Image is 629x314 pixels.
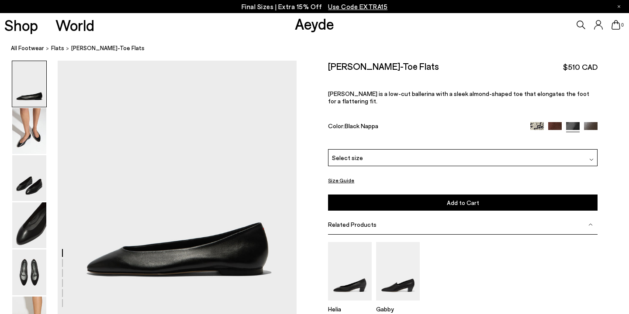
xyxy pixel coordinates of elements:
a: Helia Low-Cut Pumps Helia [328,294,372,313]
img: svg%3E [589,157,594,162]
span: Add to Cart [447,199,479,206]
img: svg%3E [588,222,593,227]
span: $510 CAD [563,61,598,72]
a: Shop [4,17,38,33]
a: Aeyde [295,14,334,33]
p: [PERSON_NAME] is a low-cut ballerina with a sleek almond-shaped toe that elongates the foot for a... [328,90,598,105]
a: World [55,17,94,33]
img: Ellie Almond-Toe Flats - Image 2 [12,108,46,154]
span: [PERSON_NAME]-Toe Flats [71,44,145,53]
img: Ellie Almond-Toe Flats - Image 5 [12,249,46,295]
img: Ellie Almond-Toe Flats - Image 1 [12,61,46,107]
button: Add to Cart [328,195,598,211]
img: Helia Low-Cut Pumps [328,242,372,300]
img: Ellie Almond-Toe Flats - Image 3 [12,155,46,201]
span: Select size [332,153,363,162]
a: 0 [612,20,620,30]
p: Helia [328,305,372,313]
img: Gabby Almond-Toe Loafers [376,242,420,300]
a: All Footwear [11,44,44,53]
p: Gabby [376,305,420,313]
h2: [PERSON_NAME]-Toe Flats [328,61,439,72]
span: Navigate to /collections/ss25-final-sizes [328,3,387,10]
div: Color: [328,122,522,132]
span: 0 [620,23,625,27]
button: Size Guide [328,175,354,186]
a: Gabby Almond-Toe Loafers Gabby [376,294,420,313]
p: Final Sizes | Extra 15% Off [242,1,388,12]
span: Related Products [328,221,377,228]
span: Black Nappa [345,122,378,130]
a: Flats [51,44,64,53]
span: Flats [51,44,64,51]
nav: breadcrumb [11,37,629,61]
img: Ellie Almond-Toe Flats - Image 4 [12,202,46,248]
